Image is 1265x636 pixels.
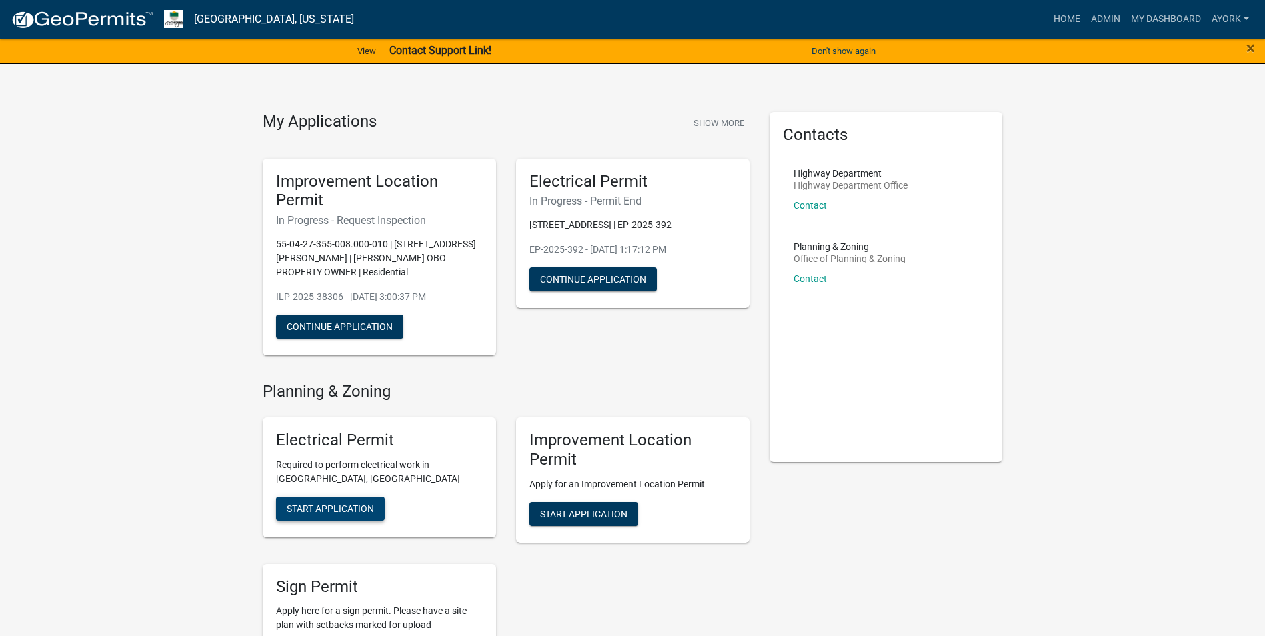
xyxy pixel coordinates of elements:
p: Apply for an Improvement Location Permit [529,477,736,491]
p: Required to perform electrical work in [GEOGRAPHIC_DATA], [GEOGRAPHIC_DATA] [276,458,483,486]
img: Morgan County, Indiana [164,10,183,28]
h5: Improvement Location Permit [529,431,736,469]
a: My Dashboard [1126,7,1206,32]
strong: Contact Support Link! [389,44,491,57]
button: Continue Application [529,267,657,291]
h5: Improvement Location Permit [276,172,483,211]
p: Planning & Zoning [794,242,906,251]
a: Contact [794,200,827,211]
h5: Contacts [783,125,990,145]
h5: Electrical Permit [276,431,483,450]
h6: In Progress - Request Inspection [276,214,483,227]
button: Start Application [529,502,638,526]
p: Apply here for a sign permit. Please have a site plan with setbacks marked for upload [276,604,483,632]
p: EP-2025-392 - [DATE] 1:17:12 PM [529,243,736,257]
button: Close [1246,40,1255,56]
p: Office of Planning & Zoning [794,254,906,263]
a: Home [1048,7,1086,32]
p: 55-04-27-355-008.000-010 | [STREET_ADDRESS][PERSON_NAME] | [PERSON_NAME] OBO PROPERTY OWNER | Res... [276,237,483,279]
p: Highway Department Office [794,181,908,190]
a: [GEOGRAPHIC_DATA], [US_STATE] [194,8,354,31]
p: [STREET_ADDRESS] | EP-2025-392 [529,218,736,232]
a: Contact [794,273,827,284]
h6: In Progress - Permit End [529,195,736,207]
a: ayork [1206,7,1254,32]
span: Start Application [540,508,627,519]
a: View [352,40,381,62]
span: Start Application [287,503,374,513]
h4: My Applications [263,112,377,132]
p: ILP-2025-38306 - [DATE] 3:00:37 PM [276,290,483,304]
h4: Planning & Zoning [263,382,750,401]
button: Show More [688,112,750,134]
p: Highway Department [794,169,908,178]
button: Don't show again [806,40,881,62]
button: Continue Application [276,315,403,339]
a: Admin [1086,7,1126,32]
span: × [1246,39,1255,57]
button: Start Application [276,497,385,521]
h5: Electrical Permit [529,172,736,191]
h5: Sign Permit [276,577,483,597]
